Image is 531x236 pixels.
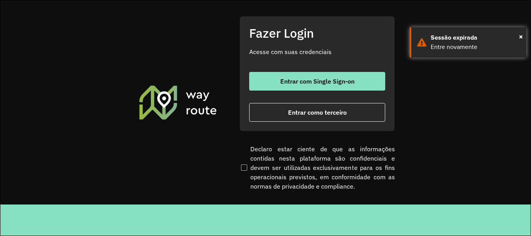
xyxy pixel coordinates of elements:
span: × [519,31,523,42]
img: Roteirizador AmbevTech [138,84,218,120]
div: Sessão expirada [431,33,521,42]
h2: Fazer Login [249,26,385,40]
button: button [249,103,385,122]
p: Acesse com suas credenciais [249,47,385,56]
span: Entrar como terceiro [288,109,347,115]
button: Close [519,31,523,42]
button: button [249,72,385,91]
label: Declaro estar ciente de que as informações contidas nesta plataforma são confidenciais e devem se... [239,144,395,191]
span: Entrar com Single Sign-on [280,78,355,84]
div: Entre novamente [431,42,521,52]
